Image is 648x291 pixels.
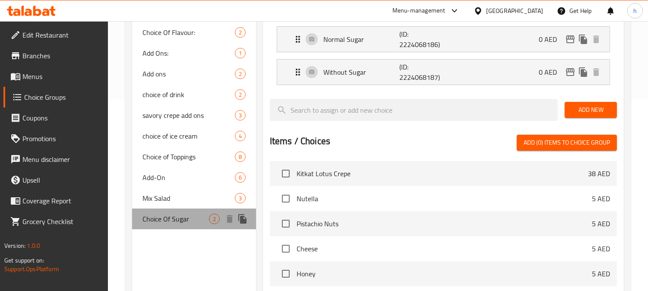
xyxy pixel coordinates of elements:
div: Mix Salad3 [132,188,256,209]
a: Edit Restaurant [3,25,108,45]
span: Select choice [277,265,295,283]
p: Without Sugar [323,67,399,77]
span: 3 [235,111,245,120]
span: 6 [235,174,245,182]
p: 5 AED [592,218,610,229]
div: Choice Of Flavour:2 [132,22,256,43]
div: choice of ice cream4 [132,126,256,146]
li: Expand [270,23,617,56]
span: Nutella [297,193,592,204]
button: edit [564,33,577,46]
h2: Items / Choices [270,135,330,148]
button: Add (0) items to choice group [517,135,617,151]
a: Menus [3,66,108,87]
button: duplicate [577,66,590,79]
span: Branches [22,51,101,61]
span: Select choice [277,215,295,233]
span: Add Ons: [142,48,235,58]
p: 5 AED [592,193,610,204]
span: Promotions [22,133,101,144]
div: Expand [277,27,610,52]
div: Choices [235,89,246,100]
div: savory crepe add ons3 [132,105,256,126]
span: Version: [4,240,25,251]
button: duplicate [236,212,249,225]
button: Add New [565,102,617,118]
span: 4 [235,132,245,140]
span: Choice of Toppings [142,152,235,162]
div: Choices [235,172,246,183]
span: Cheese [297,244,592,254]
a: Menu disclaimer [3,149,108,170]
span: Get support on: [4,255,44,266]
span: Select choice [277,190,295,208]
button: duplicate [577,33,590,46]
button: delete [590,33,603,46]
div: choice of drink2 [132,84,256,105]
span: Upsell [22,175,101,185]
span: Coverage Report [22,196,101,206]
a: Grocery Checklist [3,211,108,232]
button: delete [223,212,236,225]
input: search [270,99,558,121]
span: Select choice [277,164,295,183]
p: Normal Sugar [323,34,399,44]
li: Expand [270,56,617,89]
div: Add-On6 [132,167,256,188]
span: 2 [235,70,245,78]
a: Choice Groups [3,87,108,108]
span: 2 [209,215,219,223]
div: Choices [235,110,246,120]
p: 38 AED [588,168,610,179]
span: Choice Of Sugar [142,214,209,224]
button: edit [564,66,577,79]
span: Coupons [22,113,101,123]
span: Pistachio Nuts [297,218,592,229]
a: Coupons [3,108,108,128]
div: Choices [235,27,246,38]
span: Add New [572,104,610,115]
span: Add (0) items to choice group [524,137,610,148]
span: choice of ice cream [142,131,235,141]
div: Choices [235,69,246,79]
span: Kitkat Lotus Crepe [297,168,588,179]
a: Promotions [3,128,108,149]
span: Honey [297,269,592,279]
div: Add ons2 [132,63,256,84]
span: Mix Salad [142,193,235,203]
p: 0 AED [539,67,564,77]
span: choice of drink [142,89,235,100]
span: Choice Groups [24,92,101,102]
p: 5 AED [592,269,610,279]
div: Choices [235,152,246,162]
span: Choice Of Flavour: [142,27,235,38]
span: 8 [235,153,245,161]
span: 1 [235,49,245,57]
span: 2 [235,91,245,99]
span: 3 [235,194,245,202]
div: Choice Of Sugar2deleteduplicate [132,209,256,229]
a: Upsell [3,170,108,190]
span: Grocery Checklist [22,216,101,227]
div: Add Ons:1 [132,43,256,63]
p: (ID: 2224068186) [399,29,450,50]
span: savory crepe add ons [142,110,235,120]
div: Menu-management [392,6,446,16]
div: Expand [277,60,610,85]
div: Choices [235,48,246,58]
a: Coverage Report [3,190,108,211]
div: Choice of Toppings8 [132,146,256,167]
span: Menus [22,71,101,82]
p: 5 AED [592,244,610,254]
div: [GEOGRAPHIC_DATA] [486,6,543,16]
span: Add-On [142,172,235,183]
div: Choices [235,193,246,203]
span: h [633,6,637,16]
span: Select choice [277,240,295,258]
a: Support.OpsPlatform [4,263,59,275]
p: 0 AED [539,34,564,44]
p: (ID: 2224068187) [399,62,450,82]
span: 1.0.0 [27,240,40,251]
span: Menu disclaimer [22,154,101,164]
div: Choices [235,131,246,141]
